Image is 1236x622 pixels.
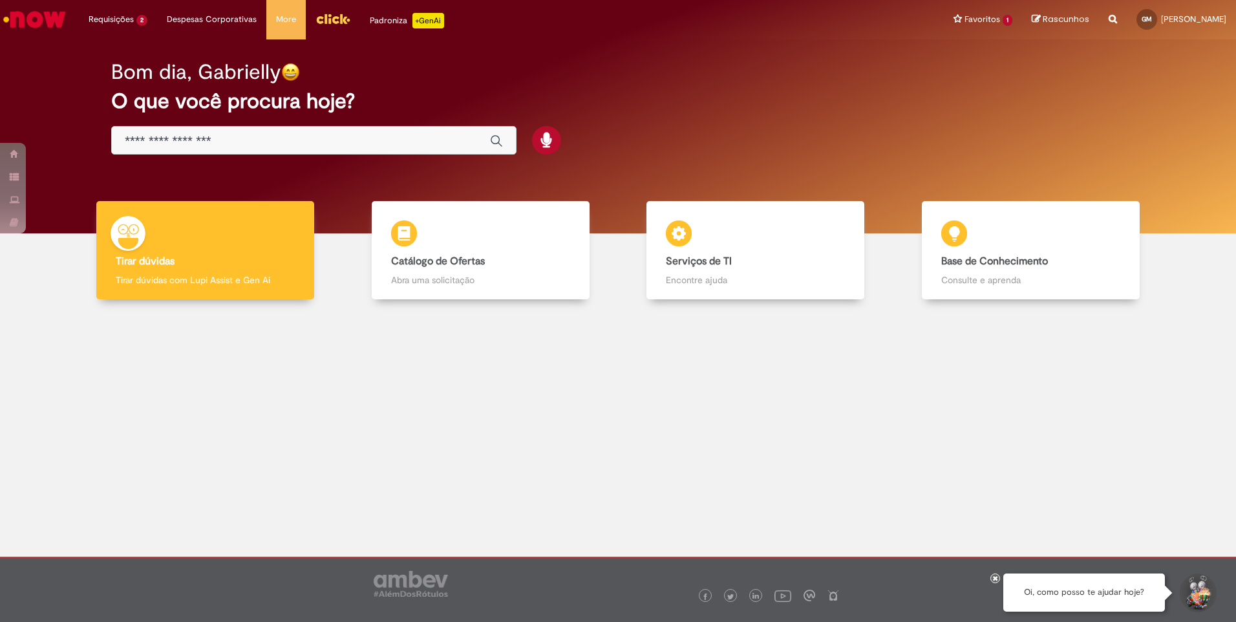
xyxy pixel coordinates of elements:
[1003,574,1165,612] div: Oi, como posso te ajudar hoje?
[111,61,281,83] h2: Bom dia, Gabrielly
[111,90,1125,113] h2: O que você procura hoje?
[136,15,147,26] span: 2
[315,9,350,28] img: click_logo_yellow_360x200.png
[893,201,1169,300] a: Base de Conhecimento Consulte e aprenda
[774,587,791,604] img: logo_footer_youtube.png
[666,255,732,268] b: Serviços de TI
[281,63,300,81] img: happy-face.png
[276,13,296,26] span: More
[1142,15,1152,23] span: GM
[68,201,343,300] a: Tirar dúvidas Tirar dúvidas com Lupi Assist e Gen Ai
[412,13,444,28] p: +GenAi
[941,255,1048,268] b: Base de Conhecimento
[727,594,734,600] img: logo_footer_twitter.png
[89,13,134,26] span: Requisições
[374,571,448,597] img: logo_footer_ambev_rotulo_gray.png
[167,13,257,26] span: Despesas Corporativas
[941,273,1120,286] p: Consulte e aprenda
[1032,14,1089,26] a: Rascunhos
[702,594,709,600] img: logo_footer_facebook.png
[1,6,68,32] img: ServiceNow
[964,13,1000,26] span: Favoritos
[116,273,295,286] p: Tirar dúvidas com Lupi Assist e Gen Ai
[666,273,845,286] p: Encontre ajuda
[1003,15,1012,26] span: 1
[116,255,175,268] b: Tirar dúvidas
[343,201,619,300] a: Catálogo de Ofertas Abra uma solicitação
[1161,14,1226,25] span: [PERSON_NAME]
[391,255,485,268] b: Catálogo de Ofertas
[752,593,759,601] img: logo_footer_linkedin.png
[391,273,570,286] p: Abra uma solicitação
[370,13,444,28] div: Padroniza
[804,590,815,601] img: logo_footer_workplace.png
[618,201,893,300] a: Serviços de TI Encontre ajuda
[827,590,839,601] img: logo_footer_naosei.png
[1043,13,1089,25] span: Rascunhos
[1178,574,1217,612] button: Iniciar Conversa de Suporte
